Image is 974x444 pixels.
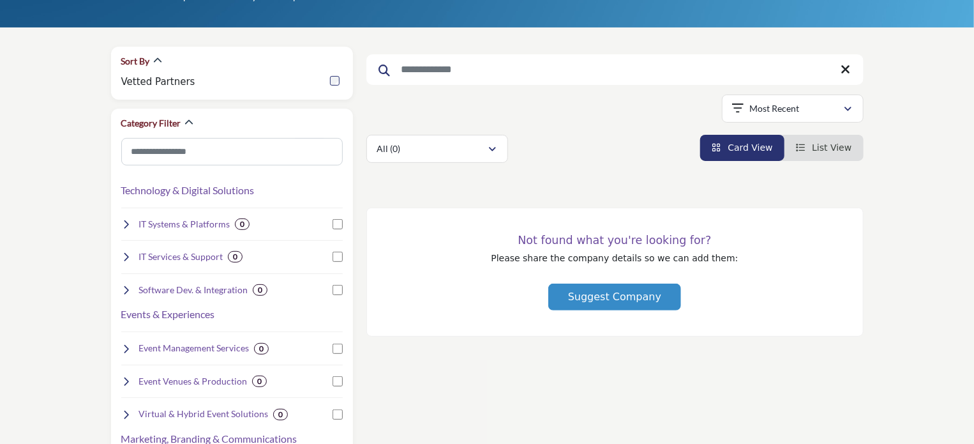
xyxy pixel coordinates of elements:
[330,76,340,86] input: Vetted Partners checkbox
[254,343,269,355] div: 0 Results For Event Management Services
[121,117,181,130] h2: Category Filter
[333,376,343,387] input: Select Event Venues & Production checkbox
[333,252,343,262] input: Select IT Services & Support checkbox
[366,54,864,85] input: Search Keyword
[252,376,267,387] div: 0 Results For Event Venues & Production
[273,409,288,420] div: 0 Results For Virtual & Hybrid Event Solutions
[722,95,864,123] button: Most Recent
[139,408,268,420] h4: Virtual & Hybrid Event Solutions : Digital tools and platforms for hybrid and virtual events.
[333,285,343,295] input: Select Software Dev. & Integration checkbox
[393,234,837,247] h3: Not found what you're looking for?
[257,377,262,386] b: 0
[139,342,249,355] h4: Event Management Services : Planning, logistics, and event registration.
[749,102,799,115] p: Most Recent
[139,250,223,263] h4: IT Services & Support : Ongoing technology support, hosting, and security.
[240,220,244,229] b: 0
[366,135,508,163] button: All (0)
[121,307,215,322] button: Events & Experiences
[548,284,681,310] button: Suggest Company
[228,251,243,263] div: 0 Results For IT Services & Support
[568,291,661,303] span: Suggest Company
[333,219,343,229] input: Select IT Systems & Platforms checkbox
[728,142,772,153] span: Card View
[377,142,401,155] p: All (0)
[139,375,247,388] h4: Event Venues & Production : Physical spaces and production services for live events.
[121,138,343,165] input: Search Category
[139,218,230,231] h4: IT Systems & Platforms : Core systems like CRM, AMS, EMS, CMS, and LMS.
[121,183,255,198] button: Technology & Digital Solutions
[491,253,738,263] span: Please share the company details so we can add them:
[784,135,864,161] li: List View
[812,142,851,153] span: List View
[258,286,262,295] b: 0
[333,344,343,354] input: Select Event Management Services checkbox
[333,410,343,420] input: Select Virtual & Hybrid Event Solutions checkbox
[712,142,773,153] a: View Card
[233,252,237,261] b: 0
[253,284,267,296] div: 0 Results For Software Dev. & Integration
[278,410,283,419] b: 0
[796,142,852,153] a: View List
[235,218,250,230] div: 0 Results For IT Systems & Platforms
[700,135,784,161] li: Card View
[121,55,150,68] h2: Sort By
[259,344,264,353] b: 0
[139,284,248,296] h4: Software Dev. & Integration : Custom software builds and system integrations.
[121,75,195,89] label: Vetted Partners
